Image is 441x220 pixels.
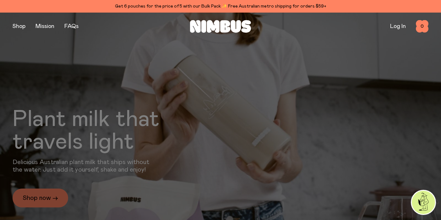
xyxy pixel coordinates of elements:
div: Get 6 pouches for the price of 5 with our Bulk Pack ✨ Free Australian metro shipping for orders $59+ [13,3,428,10]
a: FAQs [64,24,79,29]
a: Log In [390,24,406,29]
img: agent [412,191,435,214]
button: 0 [416,20,428,33]
a: Mission [35,24,54,29]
